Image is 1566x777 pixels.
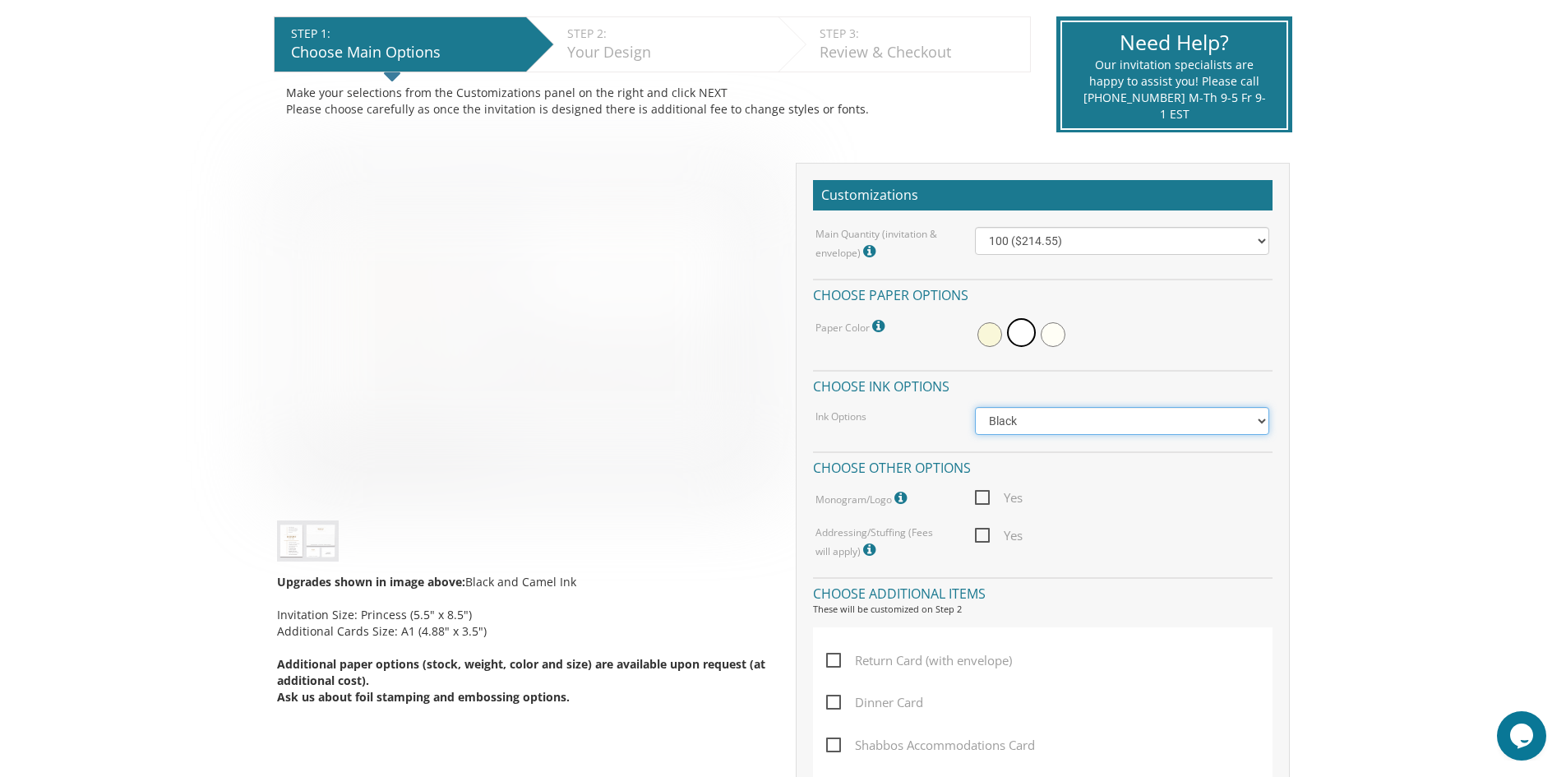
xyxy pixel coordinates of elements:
[815,525,950,561] label: Addressing/Stuffing (Fees will apply)
[826,735,1035,756] span: Shabbos Accommodations Card
[277,689,570,705] span: Ask us about foil stamping and embossing options.
[813,603,1273,616] div: These will be customized on Step 2
[826,650,1012,671] span: Return Card (with envelope)
[286,85,1019,118] div: Make your selections from the Customizations panel on the right and click NEXT Please choose care...
[277,574,465,590] span: Upgrades shown in image above:
[277,520,339,561] img: bminv-thumb-2.jpg
[815,316,889,337] label: Paper Color
[813,577,1273,606] h4: Choose additional items
[291,25,518,42] div: STEP 1:
[813,180,1273,211] h2: Customizations
[1497,711,1550,761] iframe: chat widget
[1083,57,1266,123] div: Our invitation specialists are happy to assist you! Please call [PHONE_NUMBER] M-Th 9-5 Fr 9-1 EST
[813,451,1273,480] h4: Choose other options
[820,25,1022,42] div: STEP 3:
[567,42,770,63] div: Your Design
[826,692,923,713] span: Dinner Card
[975,488,1023,508] span: Yes
[277,163,771,488] img: bminv-thumb-2.jpg
[813,370,1273,399] h4: Choose ink options
[277,562,771,705] div: Black and Camel Ink Invitation Size: Princess (5.5" x 8.5") Additional Cards Size: A1 (4.88" x 3.5")
[815,488,911,509] label: Monogram/Logo
[815,227,950,262] label: Main Quantity (invitation & envelope)
[291,42,518,63] div: Choose Main Options
[1083,28,1266,58] div: Need Help?
[813,279,1273,308] h4: Choose paper options
[975,525,1023,546] span: Yes
[820,42,1022,63] div: Review & Checkout
[567,25,770,42] div: STEP 2:
[815,409,866,423] label: Ink Options
[277,656,765,688] span: Additional paper options (stock, weight, color and size) are available upon request (at additiona...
